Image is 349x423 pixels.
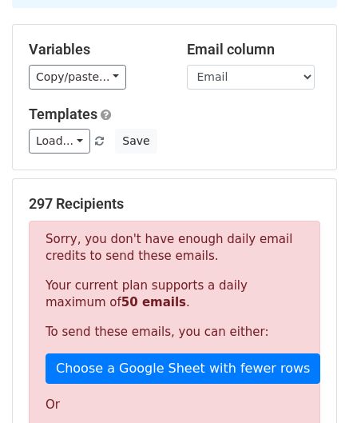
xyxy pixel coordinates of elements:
[46,277,303,311] p: Your current plan supports a daily maximum of .
[187,41,321,58] h5: Email column
[29,106,97,122] a: Templates
[269,346,349,423] iframe: Chat Widget
[115,129,157,154] button: Save
[121,295,186,309] strong: 50 emails
[29,129,90,154] a: Load...
[46,231,303,265] p: Sorry, you don't have enough daily email credits to send these emails.
[46,324,303,341] p: To send these emails, you can either:
[29,195,320,213] h5: 297 Recipients
[46,353,320,384] a: Choose a Google Sheet with fewer rows
[46,397,303,413] p: Or
[29,41,163,58] h5: Variables
[29,65,126,90] a: Copy/paste...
